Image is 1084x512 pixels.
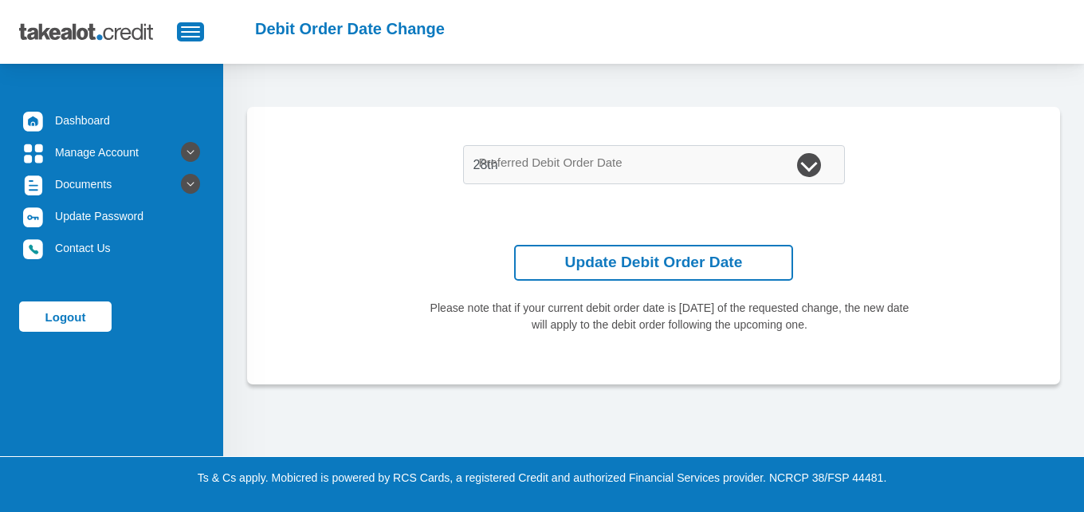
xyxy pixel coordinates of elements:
[19,137,204,167] a: Manage Account
[19,105,204,136] a: Dashboard
[427,300,913,333] li: Please note that if your current debit order date is [DATE] of the requested change, the new date...
[255,19,445,38] h2: Debit Order Date Change
[19,169,204,199] a: Documents
[19,12,177,52] img: takealot_credit_logo.svg
[100,470,984,486] p: Ts & Cs apply. Mobicred is powered by RCS Cards, a registered Credit and authorized Financial Ser...
[19,301,112,332] a: Logout
[514,245,793,281] button: Update Debit Order Date
[19,233,204,263] a: Contact Us
[19,201,204,231] a: Update Password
